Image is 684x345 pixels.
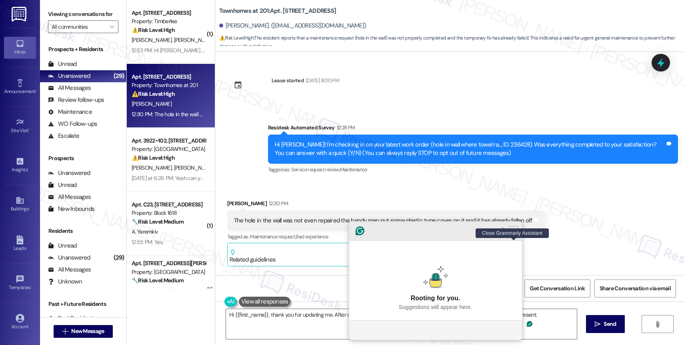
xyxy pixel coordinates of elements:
div: Prospects + Residents [40,45,126,54]
img: ResiDesk Logo [12,7,28,22]
span: Maintenance request , [250,233,296,240]
i:  [594,321,600,327]
div: Property: Townhomes at 201 [132,81,206,89]
textarea: To enrich screen reader interactions, please activate Accessibility in Grammarly extension settings [226,309,577,339]
span: • [29,127,30,132]
div: WO Follow-ups [48,120,97,128]
div: (29) [112,70,126,82]
span: Share Conversation via email [600,284,671,293]
a: Templates • [4,272,36,294]
button: New Message [54,325,113,338]
div: Property: [GEOGRAPHIC_DATA] [132,268,206,276]
strong: 🔧 Risk Level: Medium [132,277,184,284]
span: A. Yaremkiv [132,228,158,235]
label: Viewing conversations for [48,8,118,20]
div: [PERSON_NAME] [227,199,545,210]
div: Apt. [STREET_ADDRESS] [132,73,206,81]
div: Tagged as: [227,231,545,242]
button: Get Conversation Link [524,280,590,297]
div: Unread [48,181,77,189]
a: Inbox [4,37,36,58]
a: Account [4,311,36,333]
div: Prospects [40,154,126,163]
div: Lease started [272,76,304,85]
span: Service request review , [291,166,340,173]
div: [DATE] at 6:26 PM: Yeah can you have them come when they can [132,174,283,182]
strong: 🔧 Risk Level: Medium [132,218,184,225]
div: All Messages [48,193,91,201]
div: [PERSON_NAME]. ([EMAIL_ADDRESS][DOMAIN_NAME]) [219,22,366,30]
div: 12:28 PM [335,123,355,132]
span: New Message [71,327,104,335]
div: Unanswered [48,72,90,80]
div: Apt. C23, [STREET_ADDRESS] [132,200,206,209]
button: Send [586,315,625,333]
div: Review follow-ups [48,96,104,104]
div: Tagged as: [268,164,678,175]
strong: ⚠️ Risk Level: High [132,26,175,34]
span: [PERSON_NAME] [174,164,214,171]
div: Unread [48,60,77,68]
div: Past Residents [48,314,96,323]
div: Escalate [48,132,79,140]
div: Unknown [48,278,82,286]
span: [PERSON_NAME] [132,164,174,171]
span: [PERSON_NAME] [132,36,174,44]
div: Unread [48,242,77,250]
div: The hole in the wall was not even repaired the handy man put some plastic type cover on it and it... [234,216,532,225]
input: All communities [52,20,106,33]
div: Related guidelines [230,249,276,264]
i:  [654,321,660,327]
span: [PERSON_NAME] [174,287,214,294]
div: New Inbounds [48,205,94,213]
div: Apt. [STREET_ADDRESS] [132,9,206,17]
div: 12:55 PM: Yes. [132,238,163,246]
span: Maintenance [340,166,367,173]
a: Leads [4,233,36,255]
span: [PERSON_NAME] [132,100,172,107]
span: Get Conversation Link [530,284,585,293]
div: Residesk Automated Survey [268,123,678,135]
div: All Messages [48,266,91,274]
strong: ⚠️ Risk Level: High [219,35,254,41]
i:  [110,24,114,30]
div: [DATE] 8:00 PM [304,76,339,85]
div: 12:30 PM [267,199,288,208]
div: Property: [GEOGRAPHIC_DATA] [132,145,206,153]
div: (29) [112,252,126,264]
span: [PERSON_NAME] [132,287,174,294]
span: • [28,166,29,171]
a: Site Visit • [4,115,36,137]
span: [PERSON_NAME] Iii [174,36,218,44]
span: Bad experience [296,233,328,240]
span: • [31,284,32,289]
button: Share Conversation via email [594,280,676,297]
a: Insights • [4,155,36,176]
div: Property: Timberlee [132,17,206,26]
span: • [36,87,37,93]
div: Maintenance [48,108,92,116]
div: Property: Block 1618 [132,209,206,217]
span: : The resident reports that a maintenance request (hole in the wall) was not properly completed a... [219,34,684,51]
strong: ⚠️ Risk Level: High [132,90,175,97]
div: 12:30 PM: The hole in the wall was not even repaired the handy man put some plastic type cover on... [132,111,431,118]
div: Unanswered [48,169,90,177]
a: Buildings [4,194,36,215]
div: Unanswered [48,254,90,262]
i:  [62,328,68,335]
b: Townhomes at 201: Apt. [STREET_ADDRESS] [219,7,336,15]
div: Residents [40,227,126,235]
div: Hi [PERSON_NAME]! I'm checking in on your latest work order (hole in wall where towel ra..., ID: ... [275,141,665,158]
span: Send [604,320,616,328]
strong: ⚠️ Risk Level: High [132,154,175,161]
div: Apt. [STREET_ADDRESS][PERSON_NAME] [132,259,206,268]
div: All Messages [48,84,91,92]
div: Past + Future Residents [40,300,126,308]
div: Apt. 3922~102, [STREET_ADDRESS] [132,137,206,145]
